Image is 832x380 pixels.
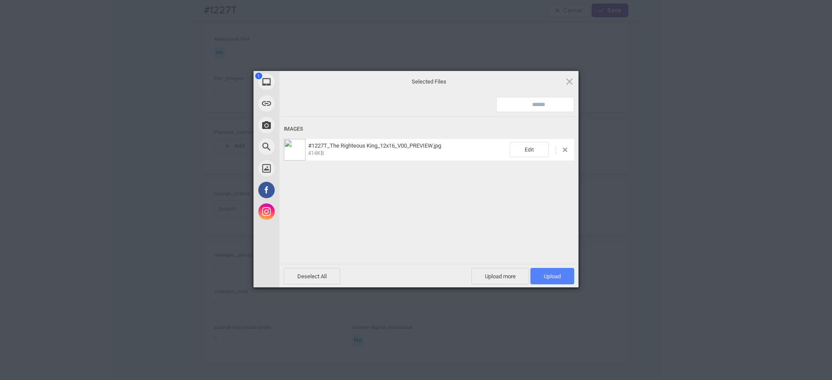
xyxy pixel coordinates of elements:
div: Facebook [253,179,357,201]
span: Click here or hit ESC to close picker [565,77,574,86]
span: Deselect All [284,268,340,284]
span: 1 [255,73,262,79]
div: Unsplash [253,158,357,179]
span: Upload [530,268,574,284]
span: #1227T_The Righteous King_12x16_V00_PREVIEW.jpg [305,142,510,157]
div: Instagram [253,201,357,222]
div: Link (URL) [253,93,357,114]
div: Web Search [253,136,357,158]
div: My Device [253,71,357,93]
span: Selected Files [342,78,516,86]
div: Images [284,121,574,137]
span: Upload [544,273,561,280]
span: Upload more [471,268,529,284]
span: 414KB [308,150,324,156]
div: Take Photo [253,114,357,136]
span: #1227T_The Righteous King_12x16_V00_PREVIEW.jpg [308,142,441,149]
span: Edit [510,142,549,157]
img: d179328d-1efa-469f-a6b7-6a2f3514ff23 [284,139,305,161]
